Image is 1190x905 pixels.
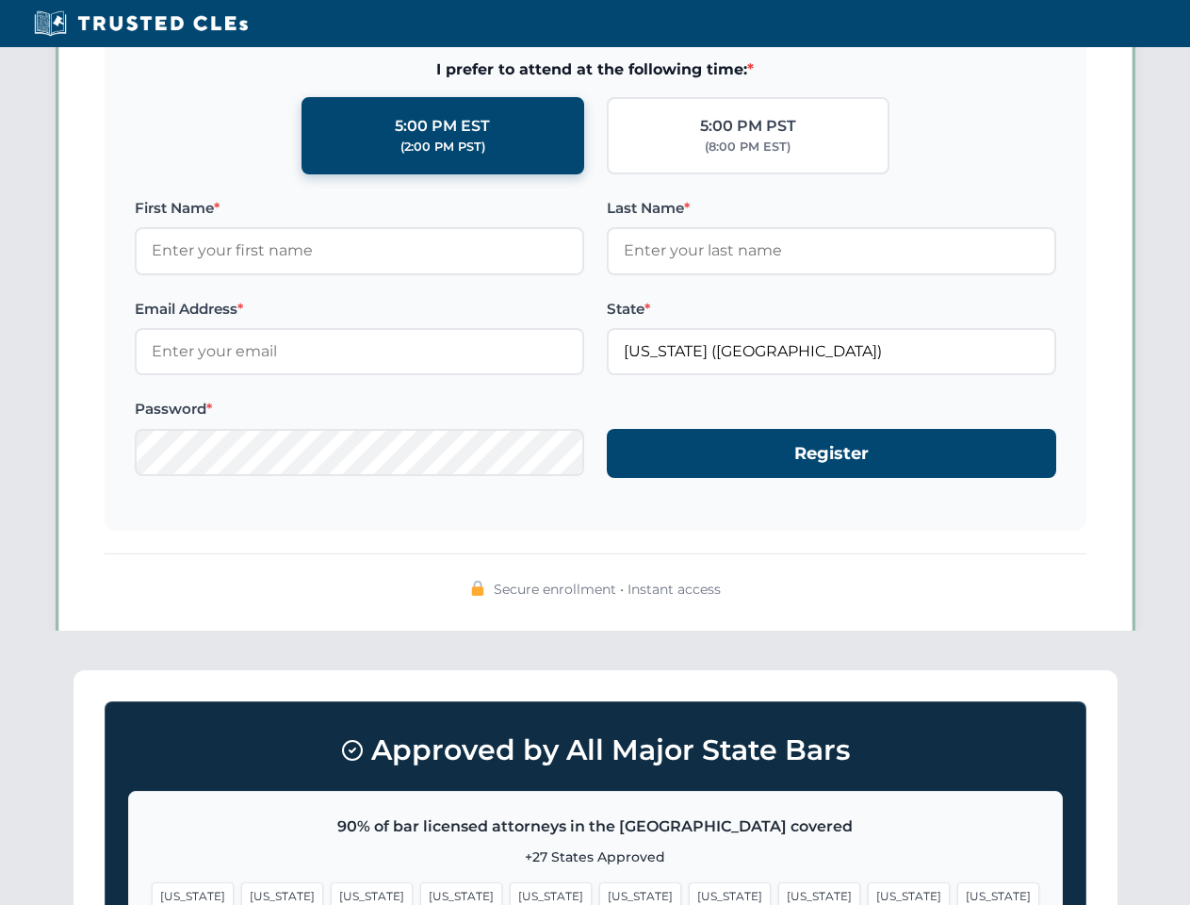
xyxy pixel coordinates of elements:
[135,227,584,274] input: Enter your first name
[152,814,1039,839] p: 90% of bar licensed attorneys in the [GEOGRAPHIC_DATA] covered
[135,328,584,375] input: Enter your email
[494,579,721,600] span: Secure enrollment • Instant access
[135,398,584,420] label: Password
[607,227,1056,274] input: Enter your last name
[470,581,485,596] img: 🔒
[607,328,1056,375] input: Arizona (AZ)
[400,138,485,156] div: (2:00 PM PST)
[607,298,1056,321] label: State
[135,58,1056,82] span: I prefer to attend at the following time:
[135,197,584,220] label: First Name
[705,138,791,156] div: (8:00 PM EST)
[135,298,584,321] label: Email Address
[128,725,1063,776] h3: Approved by All Major State Bars
[395,114,490,139] div: 5:00 PM EST
[607,197,1056,220] label: Last Name
[700,114,796,139] div: 5:00 PM PST
[152,847,1039,867] p: +27 States Approved
[607,429,1056,479] button: Register
[28,9,253,38] img: Trusted CLEs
